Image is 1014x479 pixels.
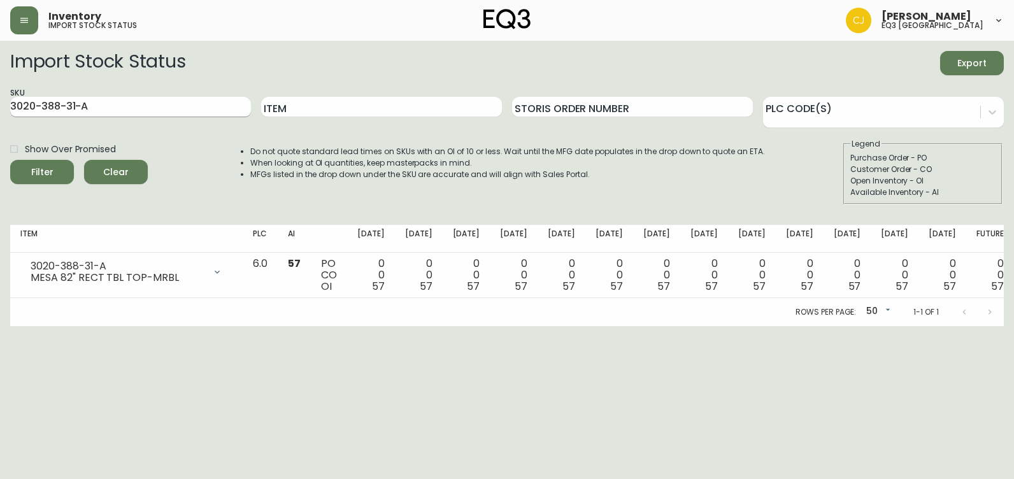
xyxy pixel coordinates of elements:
[850,138,882,150] legend: Legend
[372,279,385,294] span: 57
[846,8,871,33] img: 7836c8950ad67d536e8437018b5c2533
[882,22,983,29] h5: eq3 [GEOGRAPHIC_DATA]
[278,225,311,253] th: AI
[250,169,765,180] li: MFGs listed in the drop down under the SKU are accurate and will align with Sales Portal.
[848,279,861,294] span: 57
[357,258,385,292] div: 0 0
[548,258,575,292] div: 0 0
[680,225,728,253] th: [DATE]
[801,279,813,294] span: 57
[871,225,918,253] th: [DATE]
[347,225,395,253] th: [DATE]
[467,279,480,294] span: 57
[966,225,1014,253] th: Future
[250,146,765,157] li: Do not quote standard lead times on SKUs with an OI of 10 or less. Wait until the MFG date popula...
[657,279,670,294] span: 57
[84,160,148,184] button: Clear
[796,306,856,318] p: Rows per page:
[896,279,908,294] span: 57
[20,258,232,286] div: 3020-388-31-AMESA 82" RECT TBL TOP-MRBL
[31,272,204,283] div: MESA 82" RECT TBL TOP-MRBL
[705,279,718,294] span: 57
[10,51,185,75] h2: Import Stock Status
[31,261,204,272] div: 3020-388-31-A
[48,22,137,29] h5: import stock status
[500,258,527,292] div: 0 0
[834,258,861,292] div: 0 0
[824,225,871,253] th: [DATE]
[976,258,1004,292] div: 0 0
[243,253,278,298] td: 6.0
[405,258,432,292] div: 0 0
[10,225,243,253] th: Item
[643,258,671,292] div: 0 0
[443,225,490,253] th: [DATE]
[585,225,633,253] th: [DATE]
[453,258,480,292] div: 0 0
[395,225,443,253] th: [DATE]
[490,225,538,253] th: [DATE]
[881,258,908,292] div: 0 0
[850,164,996,175] div: Customer Order - CO
[850,187,996,198] div: Available Inventory - AI
[515,279,527,294] span: 57
[940,51,1004,75] button: Export
[776,225,824,253] th: [DATE]
[850,152,996,164] div: Purchase Order - PO
[943,279,956,294] span: 57
[913,306,939,318] p: 1-1 of 1
[786,258,813,292] div: 0 0
[420,279,432,294] span: 57
[633,225,681,253] th: [DATE]
[929,258,956,292] div: 0 0
[538,225,585,253] th: [DATE]
[250,157,765,169] li: When looking at OI quantities, keep masterpacks in mind.
[861,301,893,322] div: 50
[882,11,971,22] span: [PERSON_NAME]
[48,11,101,22] span: Inventory
[690,258,718,292] div: 0 0
[25,143,116,156] span: Show Over Promised
[321,279,332,294] span: OI
[738,258,766,292] div: 0 0
[243,225,278,253] th: PLC
[991,279,1004,294] span: 57
[10,160,74,184] button: Filter
[596,258,623,292] div: 0 0
[918,225,966,253] th: [DATE]
[950,55,994,71] span: Export
[610,279,623,294] span: 57
[321,258,337,292] div: PO CO
[94,164,138,180] span: Clear
[728,225,776,253] th: [DATE]
[850,175,996,187] div: Open Inventory - OI
[483,9,531,29] img: logo
[288,256,301,271] span: 57
[562,279,575,294] span: 57
[753,279,766,294] span: 57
